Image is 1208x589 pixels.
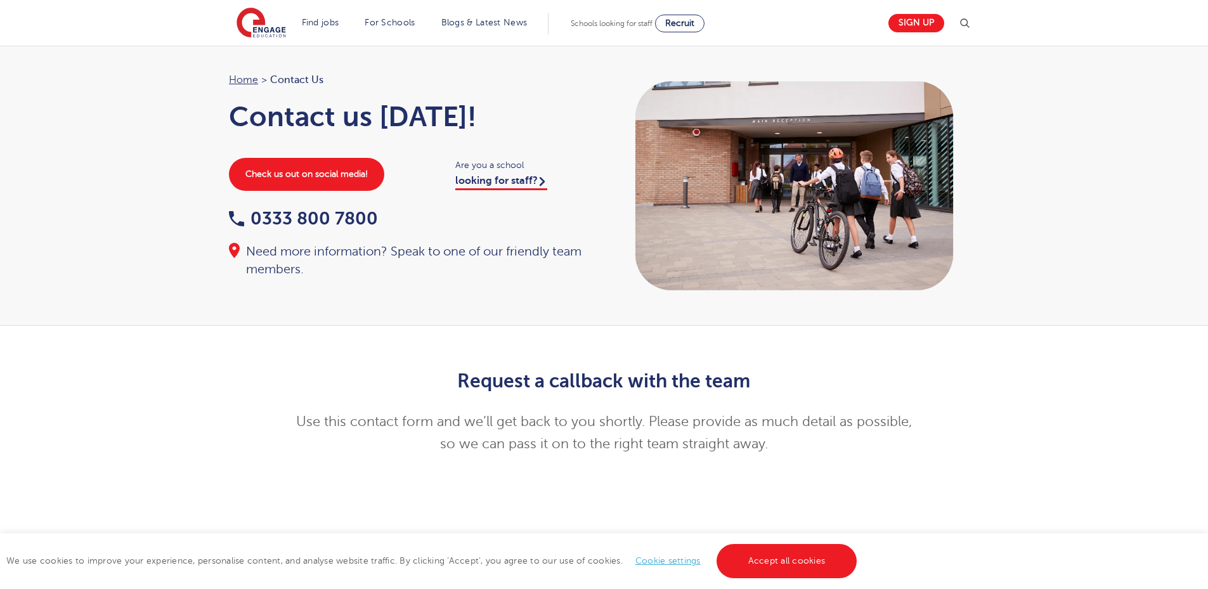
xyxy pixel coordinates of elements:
[455,175,547,190] a: looking for staff?
[665,18,694,28] span: Recruit
[635,556,701,566] a: Cookie settings
[441,18,528,27] a: Blogs & Latest News
[261,74,267,86] span: >
[365,18,415,27] a: For Schools
[888,14,944,32] a: Sign up
[571,19,653,28] span: Schools looking for staff
[296,414,912,451] span: Use this contact form and we’ll get back to you shortly. Please provide as much detail as possibl...
[302,18,339,27] a: Find jobs
[229,158,384,191] a: Check us out on social media!
[717,544,857,578] a: Accept all cookies
[229,72,592,88] nav: breadcrumb
[229,74,258,86] a: Home
[229,101,592,133] h1: Contact us [DATE]!
[455,158,592,172] span: Are you a school
[229,209,378,228] a: 0333 800 7800
[655,15,705,32] a: Recruit
[270,72,323,88] span: Contact Us
[229,243,592,278] div: Need more information? Speak to one of our friendly team members.
[6,556,860,566] span: We use cookies to improve your experience, personalise content, and analyse website traffic. By c...
[237,8,286,39] img: Engage Education
[293,370,915,392] h2: Request a callback with the team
